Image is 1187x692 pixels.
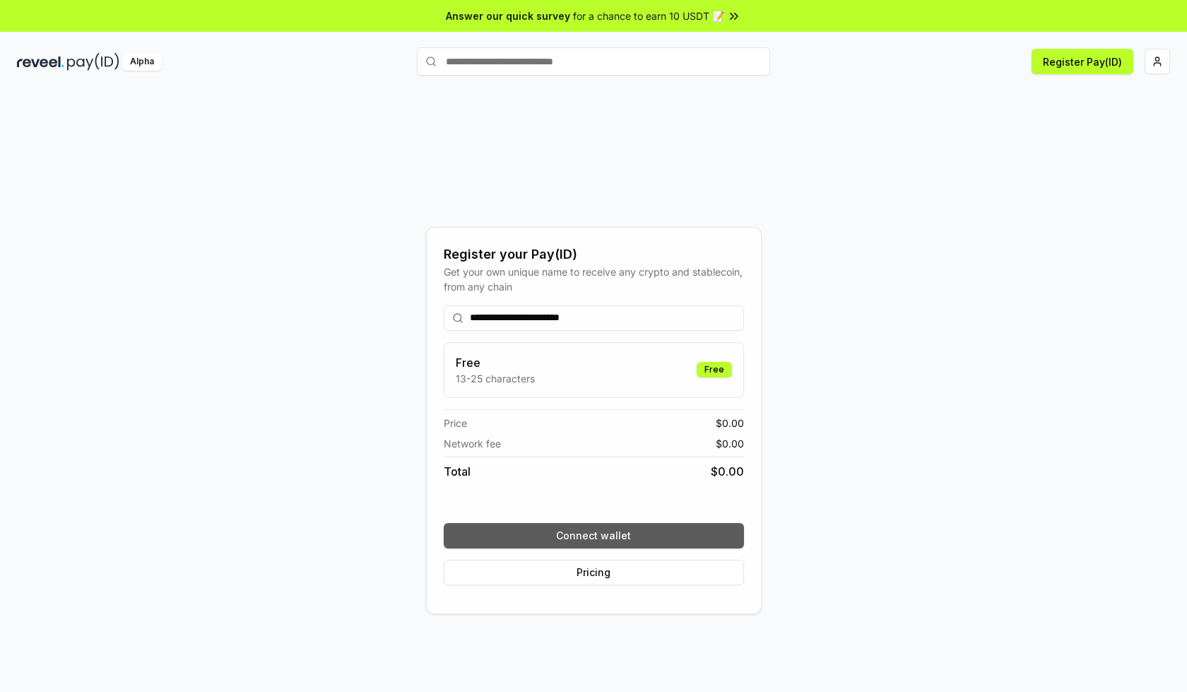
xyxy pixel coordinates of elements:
span: Price [444,416,467,430]
p: 13-25 characters [456,371,535,386]
div: Free [697,362,732,377]
span: Total [444,463,471,480]
div: Alpha [122,53,162,71]
button: Connect wallet [444,523,744,549]
span: Network fee [444,436,501,451]
span: $ 0.00 [716,416,744,430]
span: $ 0.00 [716,436,744,451]
h3: Free [456,354,535,371]
button: Pricing [444,560,744,585]
button: Register Pay(ID) [1032,49,1133,74]
img: reveel_dark [17,53,64,71]
span: for a chance to earn 10 USDT 📝 [573,8,724,23]
span: $ 0.00 [711,463,744,480]
div: Get your own unique name to receive any crypto and stablecoin, from any chain [444,264,744,294]
img: pay_id [67,53,119,71]
div: Register your Pay(ID) [444,245,744,264]
span: Answer our quick survey [446,8,570,23]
